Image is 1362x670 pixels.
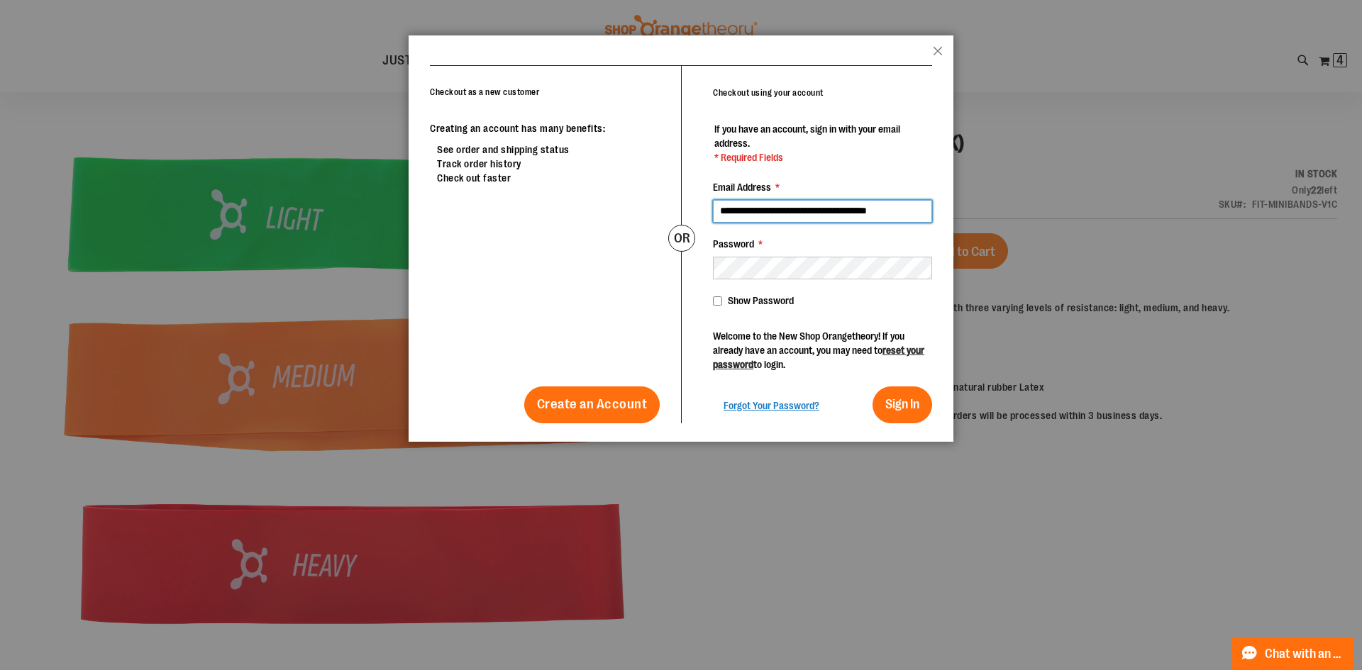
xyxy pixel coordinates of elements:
[728,295,794,306] span: Show Password
[724,398,819,413] a: Forgot Your Password?
[1232,637,1354,670] button: Chat with an Expert
[713,182,771,193] span: Email Address
[713,345,924,370] a: reset your password
[885,397,919,411] span: Sign In
[713,88,824,98] strong: Checkout using your account
[437,157,660,171] li: Track order history
[713,238,754,250] span: Password
[873,386,932,423] button: Sign In
[430,121,660,135] p: Creating an account has many benefits:
[537,396,648,412] span: Create an Account
[713,329,932,372] p: Welcome to the New Shop Orangetheory! If you already have an account, you may need to to login.
[714,150,931,164] span: * Required Fields
[430,87,539,97] strong: Checkout as a new customer
[437,143,660,157] li: See order and shipping status
[1265,647,1345,661] span: Chat with an Expert
[524,386,660,423] a: Create an Account
[724,400,819,411] span: Forgot Your Password?
[437,171,660,185] li: Check out faster
[714,123,900,149] span: If you have an account, sign in with your email address.
[668,225,695,252] div: or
